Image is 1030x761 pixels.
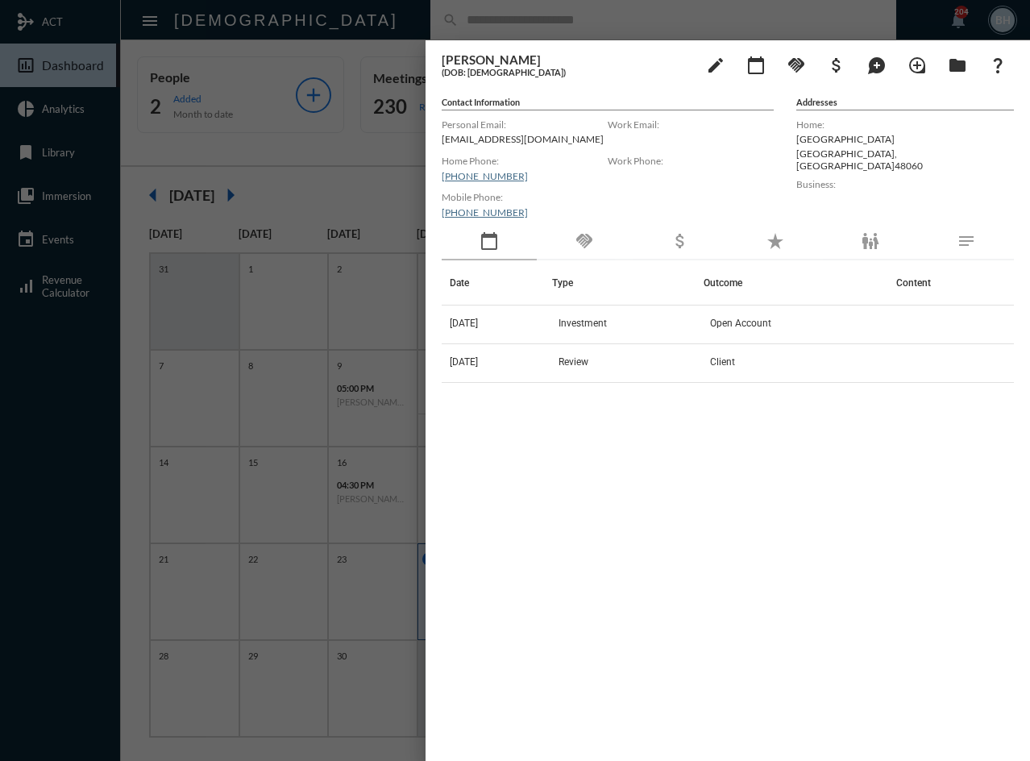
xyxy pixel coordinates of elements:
[948,56,967,75] mat-icon: folder
[820,48,853,81] button: Add Business
[780,48,812,81] button: Add Commitment
[796,148,1014,172] p: [GEOGRAPHIC_DATA] , [GEOGRAPHIC_DATA] 48060
[710,318,771,329] span: Open Account
[901,48,933,81] button: Add Introduction
[988,56,1007,75] mat-icon: question_mark
[442,97,774,110] h5: Contact Information
[442,260,552,306] th: Date
[704,260,887,306] th: Outcome
[796,97,1014,110] h5: Addresses
[796,119,1014,131] label: Home:
[982,48,1014,81] button: What If?
[766,231,785,251] mat-icon: star_rate
[941,48,974,81] button: Archives
[827,56,846,75] mat-icon: attach_money
[671,231,690,251] mat-icon: attach_money
[442,170,528,182] a: [PHONE_NUMBER]
[740,48,772,81] button: Add meeting
[480,231,499,251] mat-icon: calendar_today
[552,260,704,306] th: Type
[888,260,1014,306] th: Content
[907,56,927,75] mat-icon: loupe
[700,48,732,81] button: edit person
[787,56,806,75] mat-icon: handshake
[861,231,880,251] mat-icon: family_restroom
[706,56,725,75] mat-icon: edit
[442,155,608,167] label: Home Phone:
[559,318,607,329] span: Investment
[442,67,692,77] h5: (DOB: [DEMOGRAPHIC_DATA])
[796,178,1014,190] label: Business:
[575,231,594,251] mat-icon: handshake
[442,133,608,145] p: [EMAIL_ADDRESS][DOMAIN_NAME]
[442,52,692,67] h3: [PERSON_NAME]
[442,191,608,203] label: Mobile Phone:
[608,119,774,131] label: Work Email:
[867,56,887,75] mat-icon: maps_ugc
[796,133,1014,145] p: [GEOGRAPHIC_DATA]
[450,356,478,368] span: [DATE]
[957,231,976,251] mat-icon: notes
[559,356,588,368] span: Review
[710,356,735,368] span: Client
[861,48,893,81] button: Add Mention
[442,206,528,218] a: [PHONE_NUMBER]
[442,119,608,131] label: Personal Email:
[450,318,478,329] span: [DATE]
[608,155,774,167] label: Work Phone:
[746,56,766,75] mat-icon: calendar_today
